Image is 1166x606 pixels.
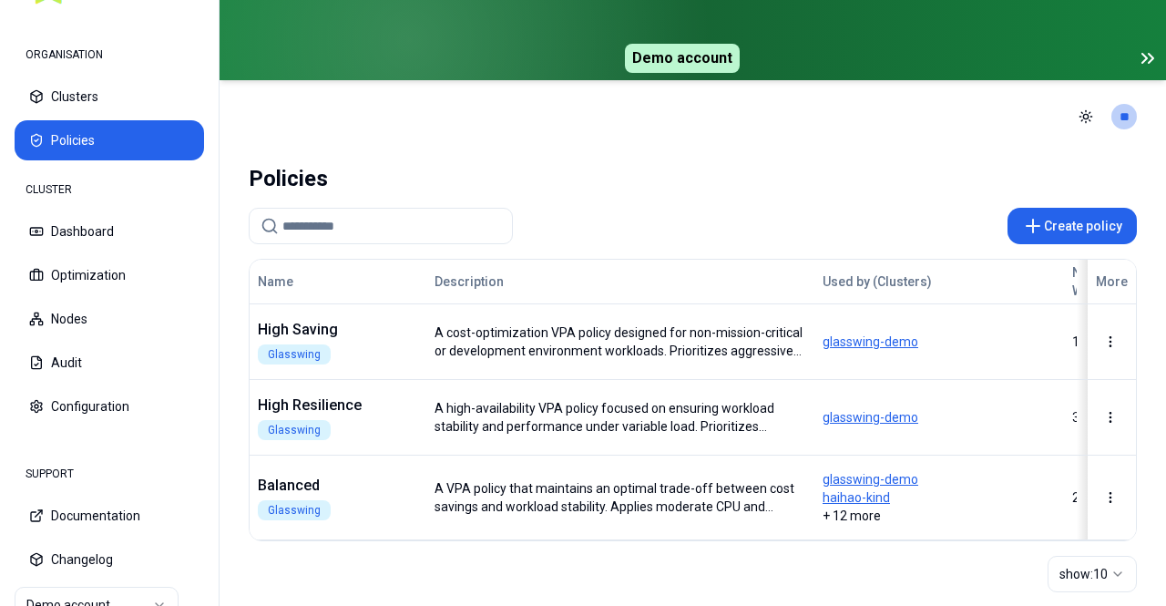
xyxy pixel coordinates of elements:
div: Glasswing [258,420,331,440]
div: ORGANISATION [15,36,204,73]
div: Policies [249,160,328,197]
div: Used by (Clusters) [823,272,1056,291]
span: Demo account [625,44,740,73]
button: Configuration [15,386,204,426]
button: Create policy [1007,208,1137,244]
div: 228 [1072,488,1138,507]
div: More [1096,272,1128,291]
button: Changelog [15,539,204,580]
span: glasswing-demo [823,333,1056,351]
button: Dashboard [15,211,204,252]
div: Glasswing [258,500,331,520]
div: Balanced [258,475,418,497]
div: + 12 more [823,470,1056,525]
span: glasswing-demo [823,408,1056,426]
button: Name [258,263,293,300]
button: Policies [15,120,204,160]
button: Audit [15,343,204,383]
div: High Resilience [258,395,418,416]
button: Documentation [15,496,204,536]
span: glasswing-demo [823,470,1056,488]
div: CLUSTER [15,171,204,208]
div: A VPA policy that maintains an optimal trade-off between cost savings and workload stability. App... [435,479,806,516]
button: Nodes [15,299,204,339]
div: No. of Workloads [1072,263,1138,300]
div: 38 [1072,408,1138,426]
button: Optimization [15,255,204,295]
span: haihao-kind [823,488,1056,507]
div: A high-availability VPA policy focused on ensuring workload stability and performance under varia... [435,399,806,436]
div: Description [435,272,784,291]
div: A cost-optimization VPA policy designed for non-mission-critical or development environment workl... [435,324,806,360]
div: Glasswing [258,344,331,365]
div: High Saving [258,319,418,341]
button: Clusters [15,77,204,117]
div: SUPPORT [15,456,204,492]
div: 1 [1072,333,1138,351]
